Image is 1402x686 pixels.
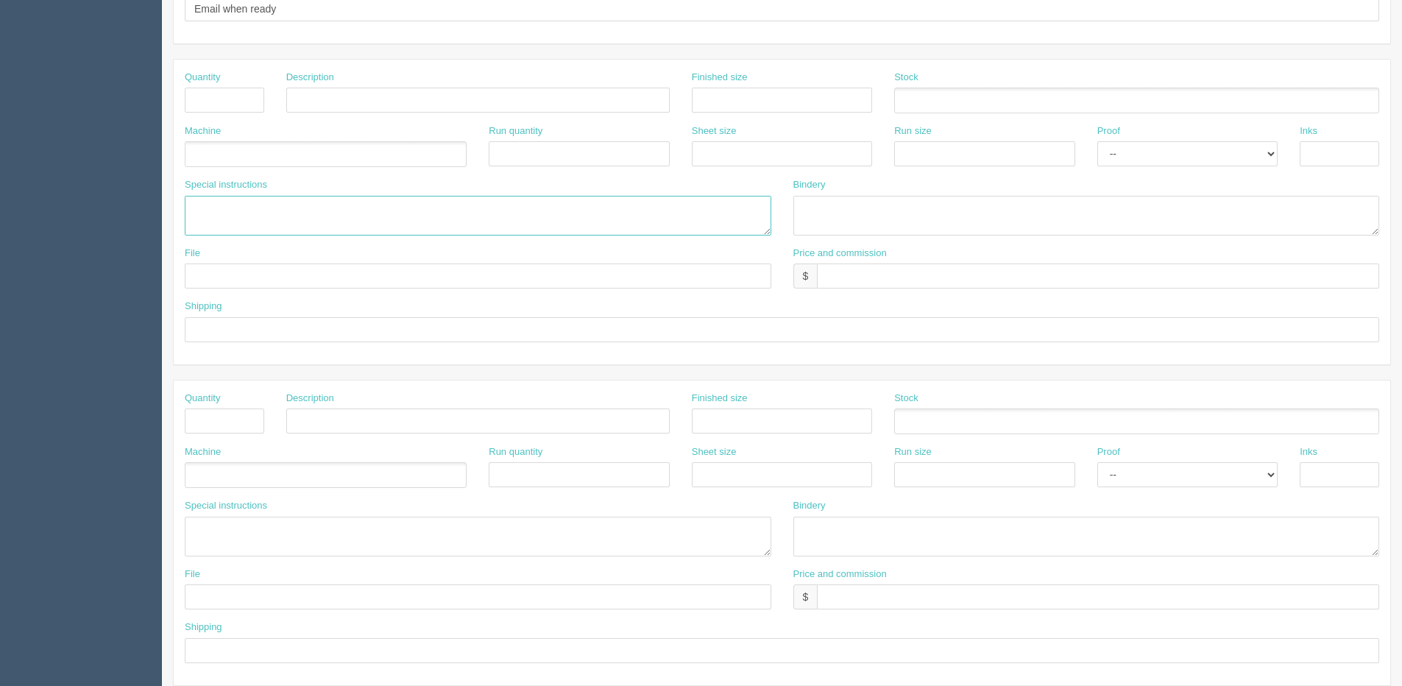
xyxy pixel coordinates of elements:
[692,392,748,406] label: Finished size
[1097,124,1120,138] label: Proof
[692,124,737,138] label: Sheet size
[793,584,818,609] div: $
[185,300,222,314] label: Shipping
[489,124,542,138] label: Run quantity
[793,499,826,513] label: Bindery
[185,196,771,236] textarea: PO Hemisphere – Brokerage on shipment from Full Design for Lapel Pins ….. $540.00
[1300,124,1317,138] label: Inks
[185,620,222,634] label: Shipping
[185,392,220,406] label: Quantity
[894,71,918,85] label: Stock
[894,124,932,138] label: Run size
[793,567,887,581] label: Price and commission
[692,445,737,459] label: Sheet size
[793,247,887,261] label: Price and commission
[185,178,267,192] label: Special instructions
[286,71,334,85] label: Description
[793,178,826,192] label: Bindery
[185,445,221,459] label: Machine
[1097,445,1120,459] label: Proof
[185,567,200,581] label: File
[185,247,200,261] label: File
[185,71,220,85] label: Quantity
[1300,445,1317,459] label: Inks
[894,445,932,459] label: Run size
[489,445,542,459] label: Run quantity
[692,71,748,85] label: Finished size
[793,264,818,289] div: $
[185,499,267,513] label: Special instructions
[286,392,334,406] label: Description
[185,124,221,138] label: Machine
[894,392,918,406] label: Stock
